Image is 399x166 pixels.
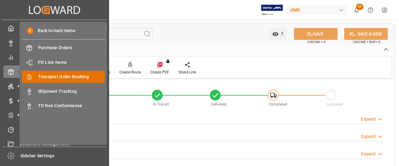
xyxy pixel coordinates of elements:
[20,153,107,159] span: Sidebar Settings
[22,85,105,97] a: Shipment Tracking
[119,69,141,75] div: Create Route
[211,102,226,107] span: Delivered
[353,40,380,44] span: Ctrl/CMD + Shift + S
[22,71,105,83] a: Transport Order Booking
[3,22,106,34] a: My Cockpit
[38,88,105,95] span: Shipment Tracking
[3,123,106,135] a: Timeslot Management V2
[349,3,363,17] button: show 30 new notifications
[3,36,106,49] a: Data Management
[279,31,283,36] span: 1
[38,102,105,109] span: TO Non Conformance
[361,151,376,157] div: Expand
[153,102,169,107] span: In-Transit
[363,3,377,17] button: Help Center
[261,5,283,16] img: Exertis%20JAM%20-%20Email%20Logo.jpg_1722504956.jpg
[38,59,105,66] span: PO Line Items
[287,6,347,15] div: JIMS
[33,27,75,34] span: Back to main menu
[22,42,105,54] a: Purchase Orders
[22,56,105,68] a: PO Line Items
[179,69,196,75] div: Share Link
[3,138,106,150] a: Document Management
[287,4,349,16] button: JIMS
[269,28,286,40] button: open menu
[38,45,105,51] span: Purchase Orders
[22,100,105,112] a: TO Non Conformance
[361,133,376,140] div: Expand
[344,28,388,40] button: SAVE & NEW
[294,28,338,40] button: SAVE
[38,74,105,80] span: Transport Order Booking
[269,102,287,107] span: Completed
[356,4,363,10] span: 30
[327,102,343,107] span: Cancelled
[361,116,376,122] div: Expand
[3,51,106,63] a: My Reports
[307,40,325,44] span: Ctrl/CMD + S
